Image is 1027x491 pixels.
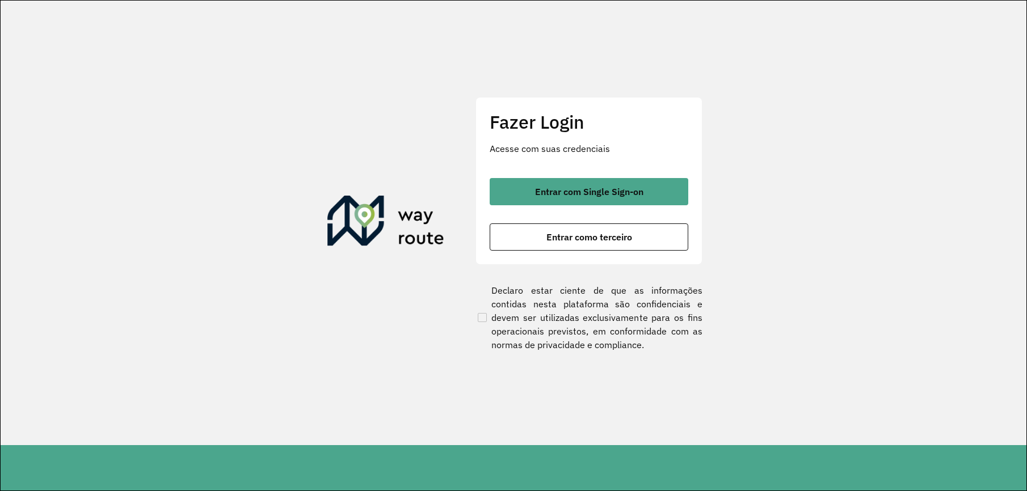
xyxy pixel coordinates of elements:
[535,187,643,196] span: Entrar com Single Sign-on
[327,196,444,250] img: Roteirizador AmbevTech
[490,111,688,133] h2: Fazer Login
[490,223,688,251] button: button
[490,178,688,205] button: button
[490,142,688,155] p: Acesse com suas credenciais
[546,232,632,242] span: Entrar como terceiro
[475,283,702,352] label: Declaro estar ciente de que as informações contidas nesta plataforma são confidenciais e devem se...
